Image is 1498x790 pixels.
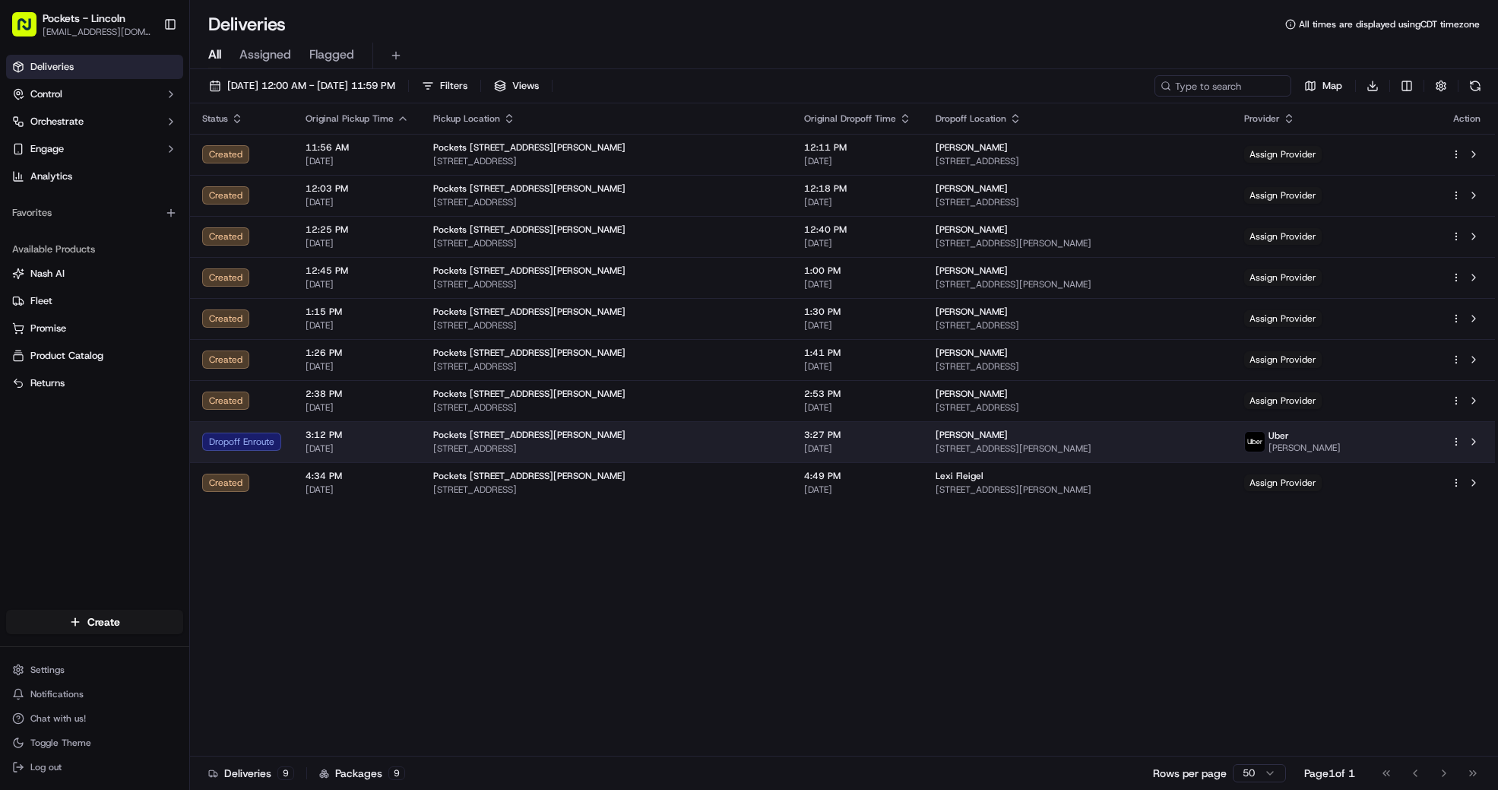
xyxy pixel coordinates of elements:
[306,484,409,496] span: [DATE]
[804,237,911,249] span: [DATE]
[936,484,1220,496] span: [STREET_ADDRESS][PERSON_NAME]
[306,360,409,373] span: [DATE]
[144,299,244,314] span: API Documentation
[433,443,780,455] span: [STREET_ADDRESS]
[306,265,409,277] span: 12:45 PM
[1244,351,1322,368] span: Assign Provider
[936,113,1006,125] span: Dropoff Location
[15,221,40,246] img: Liam S.
[43,11,125,26] button: Pockets - Lincoln
[6,610,183,634] button: Create
[43,26,151,38] button: [EMAIL_ADDRESS][DOMAIN_NAME]
[936,141,1008,154] span: [PERSON_NAME]
[1154,75,1291,97] input: Type to search
[135,236,166,248] span: [DATE]
[15,145,43,173] img: 1736555255976-a54dd68f-1ca7-489b-9aae-adbdc363a1c4
[6,237,183,262] div: Available Products
[1304,766,1355,781] div: Page 1 of 1
[804,265,911,277] span: 1:00 PM
[804,360,911,373] span: [DATE]
[936,278,1220,290] span: [STREET_ADDRESS][PERSON_NAME]
[936,196,1220,208] span: [STREET_ADDRESS]
[319,766,405,781] div: Packages
[306,278,409,290] span: [DATE]
[433,265,625,277] span: Pockets [STREET_ADDRESS][PERSON_NAME]
[306,347,409,359] span: 1:26 PM
[1268,442,1341,454] span: [PERSON_NAME]
[12,376,177,390] a: Returns
[306,237,409,249] span: [DATE]
[415,75,474,97] button: Filters
[258,150,277,168] button: Start new chat
[433,224,625,236] span: Pockets [STREET_ADDRESS][PERSON_NAME]
[6,316,183,341] button: Promise
[68,160,209,173] div: We're available if you need us!
[804,306,911,318] span: 1:30 PM
[47,236,123,248] span: [PERSON_NAME]
[433,470,625,482] span: Pockets [STREET_ADDRESS][PERSON_NAME]
[12,349,177,363] a: Product Catalog
[6,289,183,313] button: Fleet
[6,109,183,134] button: Orchestrate
[433,388,625,400] span: Pockets [STREET_ADDRESS][PERSON_NAME]
[15,198,102,210] div: Past conversations
[12,267,177,281] a: Nash AI
[239,46,291,64] span: Assigned
[122,293,250,320] a: 💻API Documentation
[202,113,228,125] span: Status
[30,294,52,308] span: Fleet
[306,388,409,400] span: 2:38 PM
[804,443,911,455] span: [DATE]
[433,155,780,167] span: [STREET_ADDRESS]
[6,757,183,778] button: Log out
[32,145,59,173] img: 5e9a9d7314ff4150bce227a61376b483.jpg
[6,164,183,189] a: Analytics
[30,87,62,101] span: Control
[1465,75,1486,97] button: Refresh
[433,360,780,373] span: [STREET_ADDRESS]
[936,319,1220,332] span: [STREET_ADDRESS]
[433,306,625,318] span: Pockets [STREET_ADDRESS][PERSON_NAME]
[433,401,780,414] span: [STREET_ADDRESS]
[804,429,911,441] span: 3:27 PM
[1244,392,1322,409] span: Assign Provider
[1244,113,1280,125] span: Provider
[433,429,625,441] span: Pockets [STREET_ADDRESS][PERSON_NAME]
[6,708,183,729] button: Chat with us!
[87,614,120,630] span: Create
[804,182,911,195] span: 12:18 PM
[306,319,409,332] span: [DATE]
[6,659,183,681] button: Settings
[804,319,911,332] span: [DATE]
[309,46,354,64] span: Flagged
[30,712,86,725] span: Chat with us!
[30,664,65,676] span: Settings
[208,12,286,36] h1: Deliveries
[936,443,1220,455] span: [STREET_ADDRESS][PERSON_NAME]
[306,224,409,236] span: 12:25 PM
[40,98,274,114] input: Got a question? Start typing here...
[6,55,183,79] a: Deliveries
[936,470,983,482] span: Lexi Fleigel
[12,294,177,308] a: Fleet
[804,224,911,236] span: 12:40 PM
[804,388,911,400] span: 2:53 PM
[1268,430,1289,442] span: Uber
[1244,269,1322,286] span: Assign Provider
[6,82,183,106] button: Control
[68,145,249,160] div: Start new chat
[107,335,184,347] a: Powered byPylon
[30,349,103,363] span: Product Catalog
[30,60,74,74] span: Deliveries
[804,401,911,414] span: [DATE]
[6,201,183,225] div: Favorites
[306,401,409,414] span: [DATE]
[804,347,911,359] span: 1:41 PM
[306,306,409,318] span: 1:15 PM
[804,155,911,167] span: [DATE]
[30,737,91,749] span: Toggle Theme
[30,142,64,156] span: Engage
[306,429,409,441] span: 3:12 PM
